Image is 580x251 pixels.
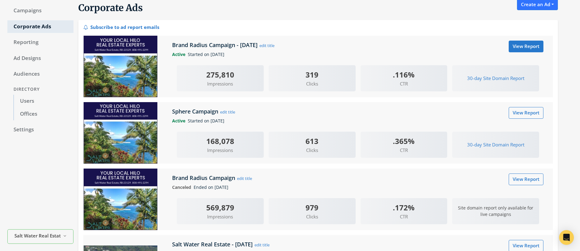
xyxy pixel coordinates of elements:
h5: Salt Water Real Estate - [DATE] [172,241,254,248]
button: 30-day Site Domain Report [463,73,528,84]
span: Impressions [177,147,264,154]
div: .116% [361,69,448,80]
div: Directory [7,84,73,95]
div: Open Intercom Messenger [559,230,574,245]
a: View Report [509,107,543,118]
div: Started on [DATE] [168,118,548,124]
a: Audiences [7,68,73,81]
span: Corporate Ads [78,2,143,14]
span: CTR [361,80,448,87]
a: Ad Designs [7,52,73,65]
div: 275,810 [177,69,264,80]
button: edit title [220,109,235,115]
h5: Brand Radius Campaign [172,174,237,181]
img: Sphere Campaign [84,102,157,164]
a: Reporting [7,36,73,49]
span: Clicks [269,213,356,220]
button: 30-day Site Domain Report [463,139,528,150]
span: Canceled [172,184,194,190]
img: Brand Radius Campaign [84,169,157,230]
div: 979 [269,202,356,213]
span: Active [172,118,188,124]
a: Users [14,95,73,108]
span: Clicks [269,80,356,87]
div: .172% [361,202,448,213]
div: 168,078 [177,135,264,147]
a: Offices [14,108,73,121]
a: View Report [509,41,543,52]
button: edit title [259,42,275,49]
span: CTR [361,213,448,220]
div: 613 [269,135,356,147]
h5: Sphere Campaign [172,108,220,115]
button: edit title [254,241,270,248]
a: Campaigns [7,4,73,17]
h5: Brand Radius Campaign - [DATE] [172,41,259,49]
p: Site domain report only available for live campaigns [452,201,539,221]
a: Corporate Ads [7,20,73,33]
span: Impressions [177,213,264,220]
span: Clicks [269,147,356,154]
span: Active [172,51,188,57]
div: 319 [269,69,356,80]
div: Ended on [DATE] [168,184,548,191]
div: Subscribe to ad report emails [83,22,159,31]
div: Started on [DATE] [168,51,548,58]
img: Brand Radius Campaign - 2024-07-02 [84,36,157,97]
button: edit title [237,175,252,182]
div: .365% [361,135,448,147]
span: CTR [361,147,448,154]
span: Impressions [177,80,264,87]
button: Salt Water Real Estate [7,229,73,244]
a: View Report [509,173,543,185]
div: 569,879 [177,202,264,213]
a: Settings [7,123,73,136]
span: Salt Water Real Estate [14,233,61,240]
